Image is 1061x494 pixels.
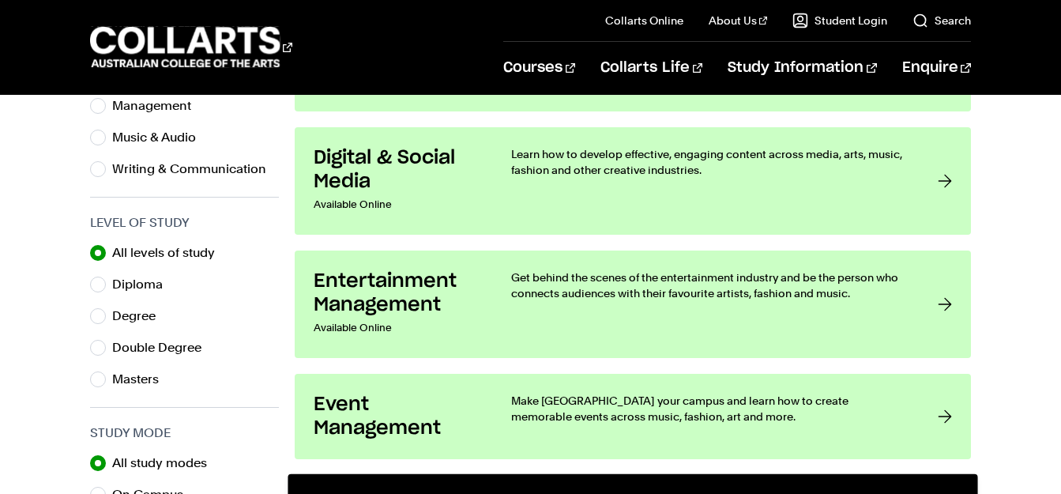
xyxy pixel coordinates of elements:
[314,146,480,194] h3: Digital & Social Media
[295,251,971,358] a: Entertainment Management Available Online Get behind the scenes of the entertainment industry and...
[605,13,683,28] a: Collarts Online
[112,273,175,296] label: Diploma
[112,368,171,390] label: Masters
[112,95,204,117] label: Management
[295,127,971,235] a: Digital & Social Media Available Online Learn how to develop effective, engaging content across m...
[728,42,876,94] a: Study Information
[912,13,971,28] a: Search
[792,13,887,28] a: Student Login
[112,305,168,327] label: Degree
[600,42,702,94] a: Collarts Life
[511,146,906,178] p: Learn how to develop effective, engaging content across media, arts, music, fashion and other cre...
[112,452,220,474] label: All study modes
[295,374,971,459] a: Event Management Make [GEOGRAPHIC_DATA] your campus and learn how to create memorable events acro...
[112,158,279,180] label: Writing & Communication
[90,25,292,70] div: Go to homepage
[314,270,480,317] h3: Entertainment Management
[503,42,575,94] a: Courses
[511,393,906,424] p: Make [GEOGRAPHIC_DATA] your campus and learn how to create memorable events across music, fashion...
[511,270,906,301] p: Get behind the scenes of the entertainment industry and be the person who connects audiences with...
[314,317,480,339] p: Available Online
[902,42,971,94] a: Enquire
[112,337,214,359] label: Double Degree
[90,213,279,232] h3: Level of Study
[90,424,279,443] h3: Study Mode
[314,194,480,216] p: Available Online
[709,13,767,28] a: About Us
[112,242,228,264] label: All levels of study
[112,126,209,149] label: Music & Audio
[314,393,480,440] h3: Event Management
